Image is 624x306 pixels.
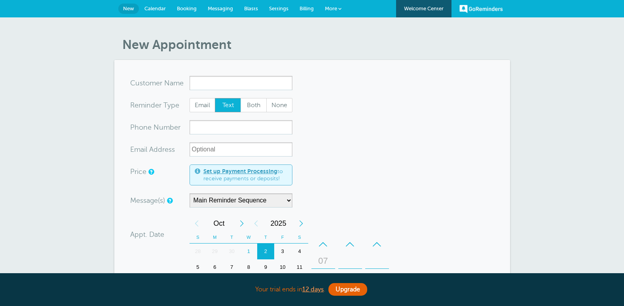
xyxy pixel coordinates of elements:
div: 00 [341,269,360,285]
div: ame [130,76,190,90]
div: 8 [240,259,257,275]
span: None [267,98,292,112]
div: 10 [274,259,291,275]
input: Optional [190,142,292,157]
div: Tuesday, October 7 [223,259,240,275]
span: Messaging [208,6,233,11]
span: More [325,6,337,11]
div: 08 [314,269,333,285]
div: AM [368,269,387,285]
div: 9 [257,259,274,275]
span: Ema [130,146,144,153]
div: 29 [206,244,223,259]
span: ne Nu [143,124,163,131]
label: Appt. Date [130,231,164,238]
div: Thursday, October 9 [257,259,274,275]
span: Booking [177,6,197,11]
div: Previous Year [249,215,263,231]
a: 12 days [302,286,324,293]
div: 11 [291,259,308,275]
span: Cus [130,79,143,87]
th: M [206,231,223,244]
th: T [257,231,274,244]
div: 2 [257,244,274,259]
div: 1 [240,244,257,259]
div: Wednesday, October 8 [240,259,257,275]
div: Friday, October 3 [274,244,291,259]
span: tomer N [143,79,170,87]
label: Message(s) [130,197,165,204]
div: Today, Wednesday, October 1 [240,244,257,259]
a: An optional price for the appointment. If you set a price, you can include a payment link in your... [148,169,153,174]
span: Blasts [244,6,258,11]
div: Sunday, September 28 [190,244,207,259]
span: Billing [300,6,314,11]
div: 3 [274,244,291,259]
div: 07 [314,253,333,269]
span: Both [241,98,266,112]
div: Sunday, October 5 [190,259,207,275]
span: Settings [269,6,288,11]
span: New [123,6,134,11]
th: S [190,231,207,244]
th: F [274,231,291,244]
span: to receive payments or deposits! [203,168,287,182]
div: 6 [206,259,223,275]
label: Reminder Type [130,102,179,109]
div: 28 [190,244,207,259]
div: Tuesday, September 30 [223,244,240,259]
div: ress [130,142,190,157]
label: Both [241,98,267,112]
div: Thursday, October 2 [257,244,274,259]
div: Friday, October 10 [274,259,291,275]
a: Simple templates and custom messages will use the reminder schedule set under Settings > Reminder... [167,198,172,203]
label: Price [130,168,146,175]
div: 7 [223,259,240,275]
label: None [266,98,292,112]
div: 30 [223,244,240,259]
a: Upgrade [328,283,367,296]
div: Next Year [294,215,308,231]
th: S [291,231,308,244]
div: Next Month [235,215,249,231]
h1: New Appointment [122,37,510,52]
span: Email [190,98,215,112]
span: Pho [130,124,143,131]
span: Calendar [144,6,166,11]
span: October [204,215,235,231]
div: Monday, September 29 [206,244,223,259]
th: W [240,231,257,244]
div: 5 [190,259,207,275]
span: 2025 [263,215,294,231]
div: Saturday, October 11 [291,259,308,275]
div: 4 [291,244,308,259]
span: il Add [144,146,162,153]
a: Set up Payment Processing [203,168,277,174]
th: T [223,231,240,244]
div: Monday, October 6 [206,259,223,275]
label: Text [215,98,241,112]
div: Your trial ends in . [114,281,510,298]
a: New [118,4,139,14]
div: Saturday, October 4 [291,244,308,259]
label: Email [190,98,216,112]
div: Previous Month [190,215,204,231]
div: mber [130,120,190,134]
